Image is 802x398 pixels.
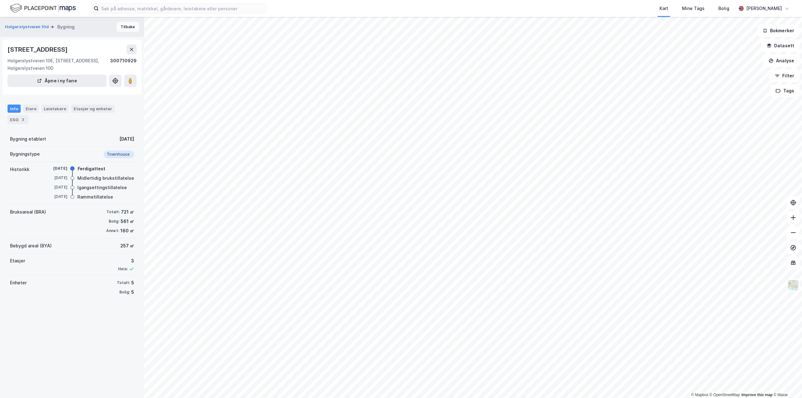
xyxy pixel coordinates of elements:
[77,184,127,191] div: Igangsettingstillatelse
[10,3,76,14] img: logo.f888ab2527a4732fd821a326f86c7f29.svg
[121,218,134,225] div: 561 ㎡
[10,150,40,158] div: Bygningstype
[119,135,134,143] div: [DATE]
[42,175,67,181] div: [DATE]
[8,115,29,124] div: ESG
[770,85,799,97] button: Tags
[74,106,112,111] div: Etasjer og enheter
[659,5,668,12] div: Kart
[757,24,799,37] button: Bokmerker
[77,174,134,182] div: Midlertidig brukstillatelse
[121,208,134,216] div: 721 ㎡
[787,279,799,291] img: Z
[120,242,134,250] div: 257 ㎡
[117,280,130,285] div: Totalt:
[41,105,69,113] div: Leietakere
[5,24,50,30] button: Holgerslystveien 10d
[99,4,266,13] input: Søk på adresse, matrikkel, gårdeiere, leietakere eller personer
[742,393,773,397] a: Improve this map
[77,193,113,201] div: Rammetillatelse
[718,5,729,12] div: Bolig
[120,227,134,235] div: 160 ㎡
[710,393,740,397] a: OpenStreetMap
[42,166,67,171] div: [DATE]
[761,39,799,52] button: Datasett
[131,279,134,287] div: 5
[763,54,799,67] button: Analyse
[42,184,67,190] div: [DATE]
[746,5,782,12] div: [PERSON_NAME]
[131,288,134,296] div: 5
[10,208,46,216] div: Bruksareal (BRA)
[10,135,46,143] div: Bygning etablert
[109,219,119,224] div: Bolig:
[8,75,107,87] button: Åpne i ny fane
[118,257,134,265] div: 3
[10,257,25,265] div: Etasjer
[8,44,69,54] div: [STREET_ADDRESS]
[42,194,67,199] div: [DATE]
[106,228,119,233] div: Annet:
[23,105,39,113] div: Eiere
[110,57,137,72] div: 300710929
[10,242,52,250] div: Bebygd areal (BYA)
[20,116,26,123] div: 3
[117,22,139,32] button: Tilbake
[8,57,110,72] div: Holgerslystveien 10E, [STREET_ADDRESS], Holgerslystveien 10D
[118,266,128,271] div: Heis:
[8,105,21,113] div: Info
[771,368,802,398] iframe: Chat Widget
[769,70,799,82] button: Filter
[10,166,29,173] div: Historikk
[57,23,75,31] div: Bygning
[691,393,708,397] a: Mapbox
[682,5,705,12] div: Mine Tags
[119,290,130,295] div: Bolig:
[78,165,105,173] div: Ferdigattest
[10,279,27,287] div: Enheter
[107,209,120,215] div: Totalt:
